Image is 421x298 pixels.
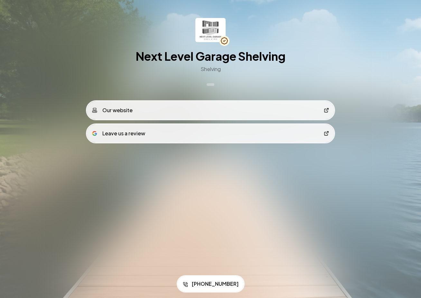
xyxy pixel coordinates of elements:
h3: Shelving [201,65,221,73]
a: [PHONE_NUMBER] [178,276,244,292]
img: Next Level Garage Shelving [195,18,225,42]
a: Our website [87,101,334,119]
div: Leave us a review [92,130,145,137]
img: google logo [92,131,97,136]
a: google logoLeave us a review [87,124,334,142]
h1: Next Level Garage Shelving [136,50,285,63]
div: Our website [92,106,133,114]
